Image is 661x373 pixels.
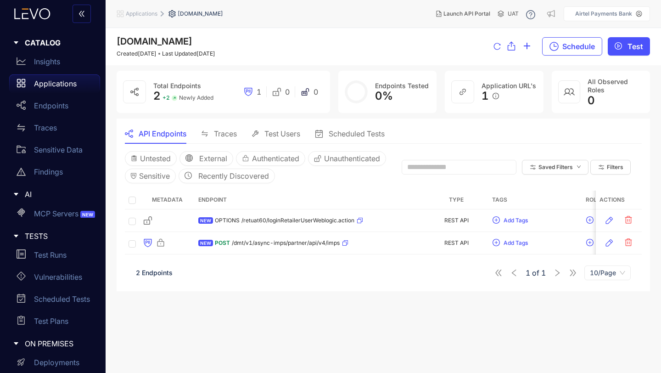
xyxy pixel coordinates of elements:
span: NEW [198,217,213,224]
th: Endpoint [195,191,424,209]
span: Total Endpoints [153,82,201,90]
span: 1 [541,269,546,277]
a: Traces [9,119,100,141]
span: caret-right [13,40,19,46]
div: TESTS [6,226,100,246]
span: Launch API Portal [443,11,490,17]
button: plus-circleAdd Tags [492,236,528,250]
div: CATALOG [6,33,100,52]
span: /dmt/v1/async-imps/partner/api/v4/imps [232,240,340,246]
span: reload [493,43,501,51]
p: Scheduled Tests [34,295,90,303]
button: Unauthenticated [308,151,386,166]
th: Tags [488,191,582,209]
button: reload [493,38,501,56]
span: Authenticated [252,154,299,163]
div: AI [6,185,100,204]
span: Scheduled Tests [329,130,385,138]
span: double-left [78,10,85,18]
p: Insights [34,57,60,66]
span: /retuat60/loginRetailerUserWeblogic.action [241,217,354,224]
span: External [199,154,227,163]
span: plus-circle [493,239,500,247]
button: Untested [125,151,177,166]
button: Saved Filtersdown [522,160,588,175]
button: plus-circleAdd Roles [586,236,624,250]
p: Test Runs [34,251,67,259]
span: 10/Page [590,266,625,280]
a: Endpoints [9,96,100,119]
span: 0 [285,88,290,96]
span: CATALOG [25,39,93,47]
button: Sensitive [125,169,176,183]
span: Endpoints Tested [375,82,429,90]
span: Applications [126,11,157,17]
a: Test Runs [9,246,100,268]
th: Actions [596,191,642,209]
span: AI [25,190,93,198]
p: Applications [34,79,77,88]
span: swap [17,123,26,132]
span: caret-right [13,191,19,198]
div: Created [DATE] Last Updated [DATE] [117,51,215,57]
span: Recently Discovered [198,172,269,180]
span: 2 Endpoints [136,269,173,277]
span: 2 [153,89,161,102]
span: down [577,164,581,170]
button: plus-circleAdd Tags [492,213,528,228]
button: globalExternal [179,151,233,166]
span: clock-circle [185,172,192,180]
span: Test [627,42,643,51]
a: Sensitive Data [9,141,100,163]
span: POST [215,240,230,246]
a: Findings [9,163,100,185]
span: 1 [257,88,261,96]
span: Application URL's [482,82,536,90]
span: caret-right [13,233,19,239]
span: 1 [526,269,530,277]
span: API Endpoints [139,130,186,138]
span: 0 [588,94,595,107]
span: 0 [314,88,318,96]
p: Endpoints [34,102,68,110]
span: plus [523,42,531,51]
span: plus-circle [586,239,594,247]
span: Untested [140,154,171,163]
span: plus-circle [586,216,594,225]
a: Scheduled Tests [9,290,100,312]
p: Findings [34,168,63,176]
span: Sensitive [139,172,170,180]
span: NEW [80,211,95,218]
button: Authenticated [236,151,305,166]
p: MCP Servers [34,209,97,218]
span: tool [252,130,259,137]
div: REST API [428,217,485,224]
p: Vulnerabilities [34,273,82,281]
span: Schedule [562,42,595,51]
span: Unauthenticated [324,154,380,163]
span: ON PREMISES [25,339,93,348]
span: play-circle [615,42,622,51]
span: Saved Filters [538,164,573,170]
span: NEW [198,240,213,246]
span: 0 % [375,89,393,102]
span: OPTIONS [215,217,240,224]
button: clock-circleRecently Discovered [179,169,275,183]
p: Airtel Payments Bank [575,11,632,17]
span: [DOMAIN_NAME] [117,36,192,47]
button: plus-circleAdd Roles [586,213,624,228]
button: double-left [73,5,91,23]
span: of [526,269,546,277]
th: Type [424,191,488,209]
span: [DOMAIN_NAME] [178,11,223,17]
th: Metadata [140,191,195,209]
a: Vulnerabilities [9,268,100,290]
button: Launch API Portal [429,6,498,21]
span: setting [168,10,178,17]
span: warning [17,167,26,176]
p: Sensitive Data [34,146,83,154]
span: All Observed Roles [588,78,628,94]
span: Add Tags [504,240,528,246]
span: TESTS [25,232,93,240]
span: swap [201,130,208,137]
